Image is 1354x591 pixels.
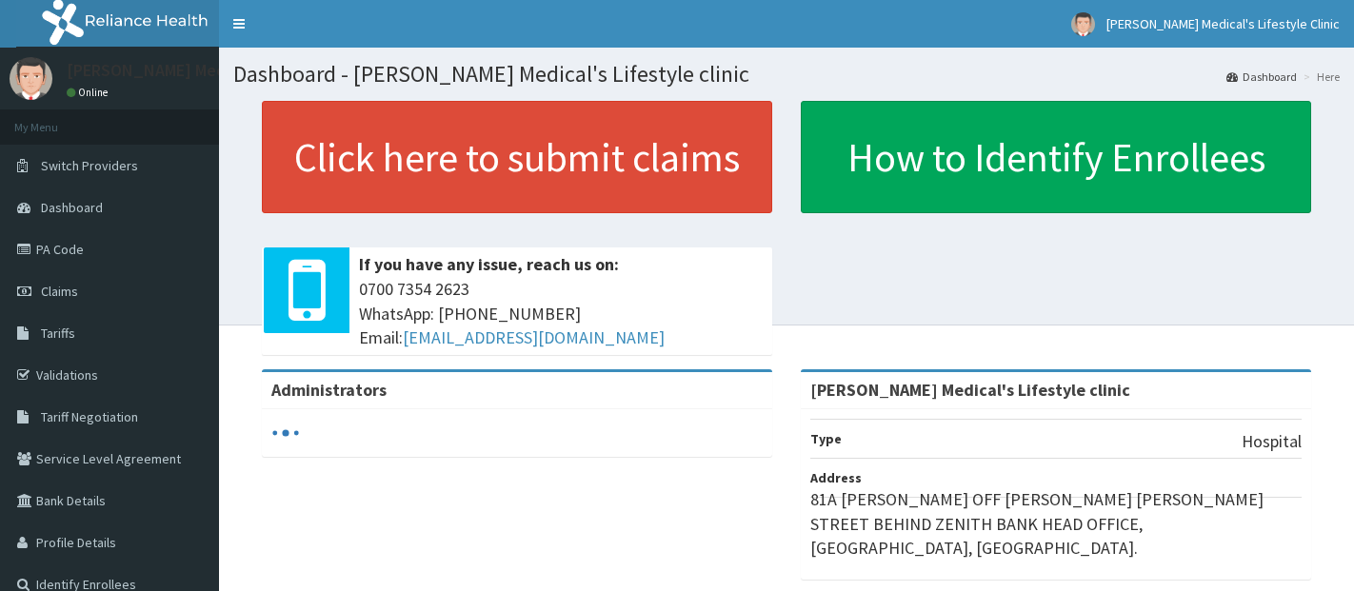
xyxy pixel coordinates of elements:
[41,408,138,425] span: Tariff Negotiation
[271,419,300,447] svg: audio-loading
[262,101,772,213] a: Click here to submit claims
[10,57,52,100] img: User Image
[1106,15,1340,32] span: [PERSON_NAME] Medical's Lifestyle Clinic
[1226,69,1297,85] a: Dashboard
[233,62,1340,87] h1: Dashboard - [PERSON_NAME] Medical's Lifestyle clinic
[1299,69,1340,85] li: Here
[41,283,78,300] span: Claims
[41,157,138,174] span: Switch Providers
[810,487,1302,561] p: 81A [PERSON_NAME] OFF [PERSON_NAME] [PERSON_NAME] STREET BEHIND ZENITH BANK HEAD OFFICE, [GEOGRAP...
[359,253,619,275] b: If you have any issue, reach us on:
[810,430,842,447] b: Type
[1071,12,1095,36] img: User Image
[67,86,112,99] a: Online
[810,469,862,486] b: Address
[67,62,378,79] p: [PERSON_NAME] Medical's Lifestyle Clinic
[41,199,103,216] span: Dashboard
[810,379,1130,401] strong: [PERSON_NAME] Medical's Lifestyle clinic
[271,379,387,401] b: Administrators
[359,277,763,350] span: 0700 7354 2623 WhatsApp: [PHONE_NUMBER] Email:
[801,101,1311,213] a: How to Identify Enrollees
[41,325,75,342] span: Tariffs
[403,326,665,348] a: [EMAIL_ADDRESS][DOMAIN_NAME]
[1242,429,1302,454] p: Hospital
